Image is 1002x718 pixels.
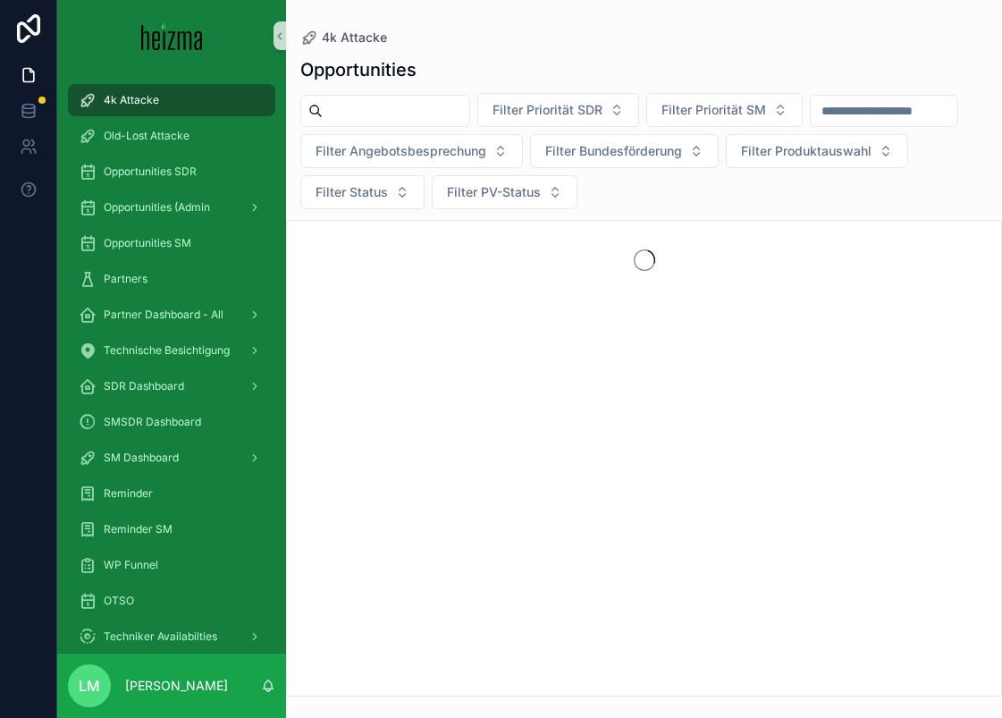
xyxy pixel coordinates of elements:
[545,142,682,160] span: Filter Bundesförderung
[104,236,191,250] span: Opportunities SM
[104,486,153,501] span: Reminder
[68,84,275,116] a: 4k Attacke
[68,299,275,331] a: Partner Dashboard - All
[104,451,179,465] span: SM Dashboard
[68,120,275,152] a: Old-Lost Attacke
[104,165,197,179] span: Opportunities SDR
[68,263,275,295] a: Partners
[741,142,871,160] span: Filter Produktauswahl
[493,101,602,119] span: Filter Priorität SDR
[646,93,803,127] button: Select Button
[104,129,189,143] span: Old-Lost Attacke
[104,308,223,322] span: Partner Dashboard - All
[726,134,908,168] button: Select Button
[79,675,100,697] span: LM
[68,477,275,510] a: Reminder
[68,227,275,259] a: Opportunities SM
[68,585,275,617] a: OTSO
[104,272,147,286] span: Partners
[316,183,388,201] span: Filter Status
[104,522,173,536] span: Reminder SM
[322,29,387,46] span: 4k Attacke
[104,594,134,608] span: OTSO
[125,677,228,695] p: [PERSON_NAME]
[68,406,275,438] a: SMSDR Dashboard
[68,370,275,402] a: SDR Dashboard
[68,191,275,224] a: Opportunities (Admin
[104,93,159,107] span: 4k Attacke
[447,183,541,201] span: Filter PV-Status
[104,200,210,215] span: Opportunities (Admin
[68,621,275,653] a: Techniker Availabilties
[68,156,275,188] a: Opportunities SDR
[68,334,275,367] a: Technische Besichtigung
[104,343,230,358] span: Technische Besichtigung
[68,549,275,581] a: WP Funnel
[68,513,275,545] a: Reminder SM
[477,93,639,127] button: Select Button
[104,629,217,644] span: Techniker Availabilties
[432,175,577,209] button: Select Button
[141,21,203,50] img: App logo
[57,72,286,654] div: scrollable content
[300,57,417,82] h1: Opportunities
[300,29,387,46] a: 4k Attacke
[104,415,201,429] span: SMSDR Dashboard
[300,175,425,209] button: Select Button
[530,134,719,168] button: Select Button
[68,442,275,474] a: SM Dashboard
[104,379,184,393] span: SDR Dashboard
[104,558,158,572] span: WP Funnel
[661,101,766,119] span: Filter Priorität SM
[316,142,486,160] span: Filter Angebotsbesprechung
[300,134,523,168] button: Select Button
